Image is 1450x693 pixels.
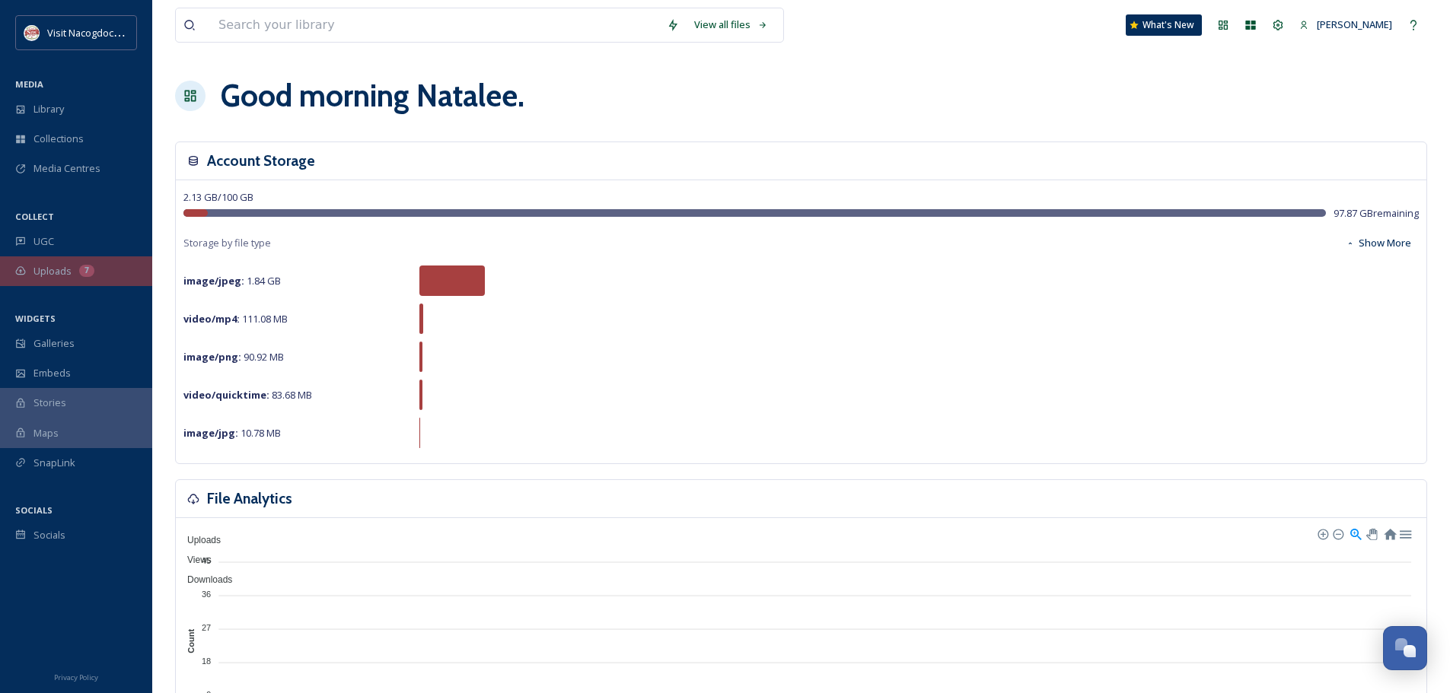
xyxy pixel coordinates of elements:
span: Socials [33,528,65,542]
div: Reset Zoom [1383,526,1396,539]
tspan: 45 [202,555,211,564]
tspan: 36 [202,590,211,599]
span: 2.13 GB / 100 GB [183,190,253,204]
span: 111.08 MB [183,312,288,326]
span: 1.84 GB [183,274,281,288]
a: Privacy Policy [54,667,98,685]
span: Galleries [33,336,75,351]
img: images%20%281%29.jpeg [24,25,40,40]
a: What's New [1126,14,1202,36]
span: Storage by file type [183,236,271,250]
span: Views [176,555,212,565]
strong: image/jpeg : [183,274,244,288]
h3: File Analytics [207,488,292,510]
strong: video/quicktime : [183,388,269,402]
div: Selection Zoom [1349,526,1362,539]
span: 83.68 MB [183,388,312,402]
strong: video/mp4 : [183,312,240,326]
h1: Good morning Natalee . [221,73,524,119]
div: Panning [1366,529,1375,538]
span: Maps [33,426,59,440]
span: Privacy Policy [54,672,98,682]
span: Uploads [176,535,221,545]
span: WIDGETS [15,313,56,324]
span: Embeds [33,366,71,380]
div: 7 [79,265,94,277]
h3: Account Storage [207,150,315,172]
span: Downloads [176,574,232,585]
span: 97.87 GB remaining [1334,206,1419,221]
div: Menu [1398,526,1411,539]
span: [PERSON_NAME] [1317,17,1392,31]
tspan: 18 [202,656,211,666]
span: Collections [33,132,84,146]
span: COLLECT [15,211,54,222]
a: View all files [687,10,776,40]
span: SOCIALS [15,504,53,516]
span: 90.92 MB [183,350,284,364]
div: Zoom Out [1332,528,1343,539]
div: Zoom In [1317,528,1327,539]
span: 10.78 MB [183,426,281,440]
span: Media Centres [33,161,100,176]
text: Count [186,629,196,653]
span: Visit Nacogdoches [47,25,131,40]
tspan: 27 [202,623,211,632]
button: Open Chat [1383,626,1427,670]
strong: image/png : [183,350,241,364]
span: SnapLink [33,456,75,470]
a: [PERSON_NAME] [1292,10,1400,40]
span: UGC [33,234,54,249]
span: MEDIA [15,78,43,90]
input: Search your library [211,8,659,42]
button: Show More [1338,228,1419,258]
span: Stories [33,396,66,410]
span: Uploads [33,264,72,278]
strong: image/jpg : [183,426,238,440]
span: Library [33,102,64,116]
